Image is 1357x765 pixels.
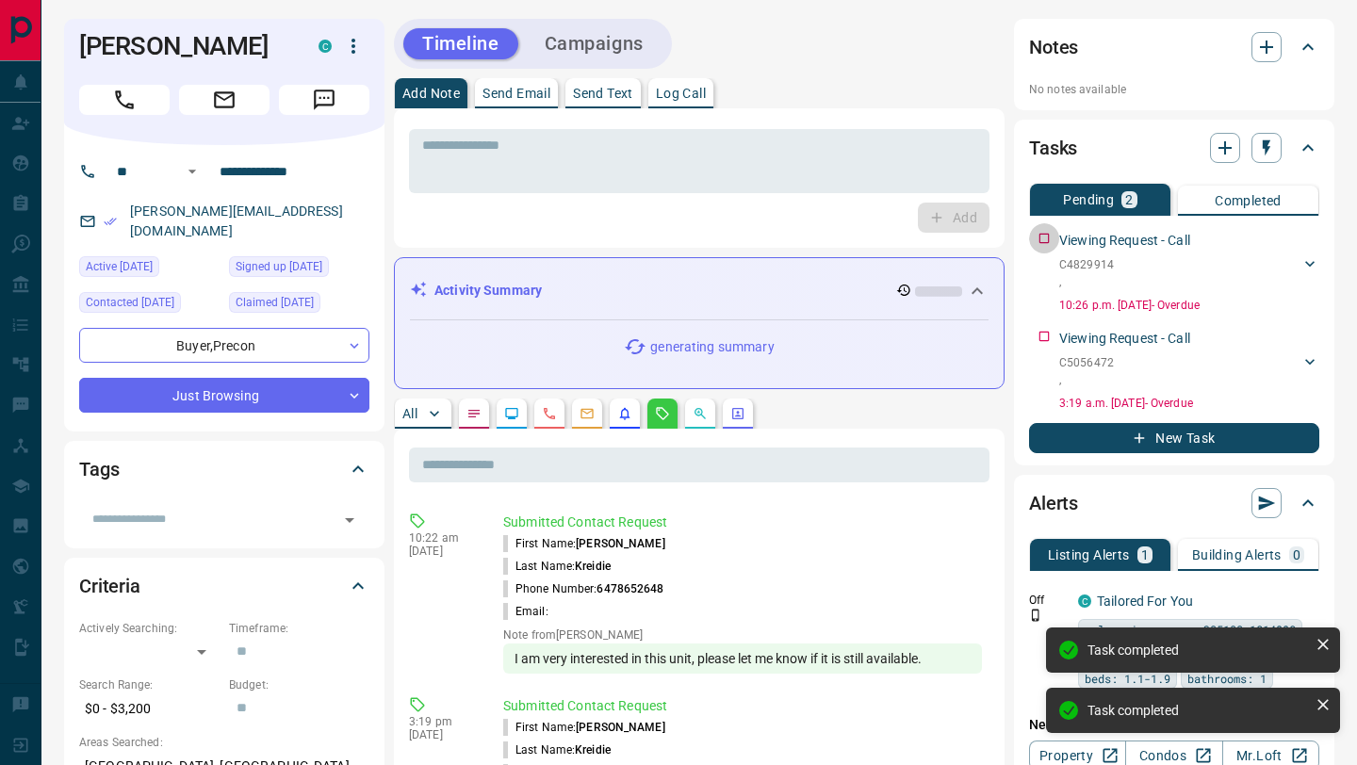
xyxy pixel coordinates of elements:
[1059,273,1114,290] p: ,
[409,715,475,728] p: 3:19 pm
[655,406,670,421] svg: Requests
[279,85,369,115] span: Message
[1059,395,1319,412] p: 3:19 a.m. [DATE] - Overdue
[576,537,664,550] span: [PERSON_NAME]
[79,676,220,693] p: Search Range:
[1029,423,1319,453] button: New Task
[402,87,460,100] p: Add Note
[1059,371,1114,388] p: ,
[580,406,595,421] svg: Emails
[575,560,611,573] span: Kreidie
[79,454,119,484] h2: Tags
[503,628,982,642] p: Note from [PERSON_NAME]
[1293,548,1300,562] p: 0
[1059,350,1319,392] div: C5056472,
[503,696,982,716] p: Submitted Contact Request
[1029,133,1077,163] h2: Tasks
[1029,488,1078,518] h2: Alerts
[730,406,745,421] svg: Agent Actions
[130,203,343,238] a: [PERSON_NAME][EMAIL_ADDRESS][DOMAIN_NAME]
[503,603,548,620] p: Email:
[1078,594,1091,608] div: condos.ca
[229,676,369,693] p: Budget:
[503,558,611,575] p: Last Name:
[229,620,369,637] p: Timeframe:
[229,256,369,283] div: Wed Jul 22 2020
[79,620,220,637] p: Actively Searching:
[1215,194,1282,207] p: Completed
[1063,193,1114,206] p: Pending
[409,545,475,558] p: [DATE]
[409,728,475,741] p: [DATE]
[1059,252,1319,294] div: C4829914,
[1087,643,1308,658] div: Task completed
[434,281,542,301] p: Activity Summary
[104,215,117,228] svg: Email Verified
[1029,24,1319,70] div: Notes
[86,257,153,276] span: Active [DATE]
[79,292,220,318] div: Thu Dec 21 2023
[466,406,482,421] svg: Notes
[503,580,664,597] p: Phone Number:
[693,406,708,421] svg: Opportunities
[79,571,140,601] h2: Criteria
[526,28,662,59] button: Campaigns
[79,563,369,609] div: Criteria
[236,293,314,312] span: Claimed [DATE]
[1029,715,1319,735] p: New Alert:
[1059,329,1190,349] p: Viewing Request - Call
[573,87,633,100] p: Send Text
[656,87,706,100] p: Log Call
[1029,609,1042,622] svg: Push Notification Only
[1059,256,1114,273] p: C4829914
[482,87,550,100] p: Send Email
[79,447,369,492] div: Tags
[1029,81,1319,98] p: No notes available
[503,535,665,552] p: First Name:
[576,721,664,734] span: [PERSON_NAME]
[542,406,557,421] svg: Calls
[503,741,611,758] p: Last Name:
[1029,32,1078,62] h2: Notes
[617,406,632,421] svg: Listing Alerts
[229,292,369,318] div: Tue Sep 09 2025
[1125,193,1133,206] p: 2
[1059,297,1319,314] p: 10:26 p.m. [DATE] - Overdue
[336,507,363,533] button: Open
[236,257,322,276] span: Signed up [DATE]
[1059,231,1190,251] p: Viewing Request - Call
[597,582,663,595] span: 6478652648
[1085,620,1296,639] span: sale price range: 305100,1814998
[1059,354,1114,371] p: C5056472
[79,31,290,61] h1: [PERSON_NAME]
[1097,594,1193,609] a: Tailored For You
[1192,548,1282,562] p: Building Alerts
[503,513,982,532] p: Submitted Contact Request
[409,531,475,545] p: 10:22 am
[403,28,518,59] button: Timeline
[504,406,519,421] svg: Lead Browsing Activity
[181,160,204,183] button: Open
[650,337,774,357] p: generating summary
[79,378,369,413] div: Just Browsing
[319,40,332,53] div: condos.ca
[402,407,417,420] p: All
[86,293,174,312] span: Contacted [DATE]
[79,85,170,115] span: Call
[503,643,982,674] div: I am very interested in this unit, please let me know if it is still available.
[1087,703,1308,718] div: Task completed
[1048,548,1130,562] p: Listing Alerts
[1029,125,1319,171] div: Tasks
[79,256,220,283] div: Sat Sep 13 2025
[1029,592,1067,609] p: Off
[79,734,369,751] p: Areas Searched:
[503,719,665,736] p: First Name:
[79,328,369,363] div: Buyer , Precon
[79,693,220,724] p: $0 - $3,200
[410,273,989,308] div: Activity Summary
[1141,548,1149,562] p: 1
[1029,480,1319,526] div: Alerts
[179,85,270,115] span: Email
[575,743,611,757] span: Kreidie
